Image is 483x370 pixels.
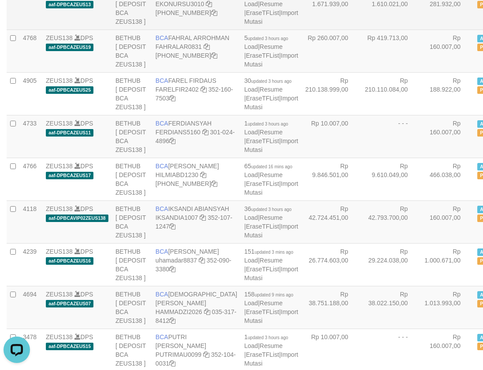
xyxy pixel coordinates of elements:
td: BETHUB [ DEPOSIT BCA ZEUS138 ] [112,30,152,72]
span: | | | [244,77,298,111]
td: 4694 [19,286,42,329]
a: Copy 7495214257 to clipboard [211,180,217,187]
td: Rp 210.138.999,00 [302,72,361,115]
a: Copy EKONURSU3010 to clipboard [206,0,212,7]
a: ZEUS138 [46,291,73,298]
a: PUTRIMAU0099 [156,351,201,358]
span: aaf-DPBCAZEUS15 [46,343,93,350]
a: Load [244,171,258,178]
td: 4766 [19,158,42,200]
a: ZEUS138 [46,77,73,84]
td: BETHUB [ DEPOSIT BCA ZEUS138 ] [112,158,152,200]
td: Rp 419.713,00 [361,30,421,72]
a: IKSANDIA1007 [156,214,198,221]
a: FAHRALAR0831 [156,43,202,50]
td: Rp 9.846.501,00 [302,158,361,200]
span: 1 [244,333,288,340]
span: aaf-DPBCAZEUS13 [46,1,93,8]
a: Resume [260,342,282,349]
td: IKSANDI ABIANSYAH 352-107-1247 [152,200,241,243]
span: updated 16 mins ago [251,164,292,169]
a: Copy HILMIABD1230 to clipboard [200,171,206,178]
td: DPS [42,158,112,200]
td: - - - [361,115,421,158]
td: 4768 [19,30,42,72]
span: 158 [244,291,293,298]
a: Copy IKSANDIA1007 to clipboard [200,214,206,221]
td: DPS [42,115,112,158]
td: Rp 42.724.451,00 [302,200,361,243]
a: Resume [260,214,282,221]
a: EraseTFList [246,266,279,273]
td: DPS [42,30,112,72]
a: uhamadar8837 [156,257,197,264]
a: EraseTFList [246,308,279,315]
a: Load [244,214,258,221]
a: EraseTFList [246,137,279,144]
span: updated 3 hours ago [248,122,288,126]
td: BETHUB [ DEPOSIT BCA ZEUS138 ] [112,72,152,115]
span: aaf-DPBCAZEUS07 [46,300,93,307]
td: [PERSON_NAME] 352-090-3380 [152,243,241,286]
span: BCA [156,34,168,41]
a: Copy 3010244896 to clipboard [169,137,175,144]
a: HILMIABD1230 [156,171,198,178]
span: BCA [156,120,168,127]
a: Load [244,300,258,307]
a: ZEUS138 [46,120,73,127]
td: Rp 29.224.038,00 [361,243,421,286]
td: DPS [42,72,112,115]
a: FERDIANS5160 [156,129,201,136]
a: Copy FARELFIR2402 to clipboard [201,86,207,93]
span: BCA [156,333,168,340]
span: 5 [244,34,288,41]
td: BETHUB [ DEPOSIT BCA ZEUS138 ] [112,200,152,243]
td: Rp 160.007,00 [421,115,474,158]
a: EraseTFList [246,52,279,59]
span: aaf-DPBCAZEUS17 [46,172,93,179]
span: BCA [156,291,168,298]
span: | | | [244,248,298,281]
a: Copy FERDIANS5160 to clipboard [202,129,208,136]
td: [DEMOGRAPHIC_DATA][PERSON_NAME] 035-317-8412 [152,286,241,329]
td: 4239 [19,243,42,286]
td: FAREL FIRDAUS 352-160-7503 [152,72,241,115]
a: Load [244,342,258,349]
a: ZEUS138 [46,333,73,340]
a: EraseTFList [246,9,279,16]
td: BETHUB [ DEPOSIT BCA ZEUS138 ] [112,286,152,329]
td: Rp 466.038,00 [421,158,474,200]
span: | | | [244,34,298,68]
span: | | | [244,205,298,239]
a: Import Mutasi [244,95,298,111]
a: Import Mutasi [244,266,298,281]
span: BCA [156,248,168,255]
span: 65 [244,163,292,170]
span: aaf-DPBCAVIP02ZEUS138 [46,215,108,222]
td: Rp 160.007,00 [421,30,474,72]
td: Rp 42.793.700,00 [361,200,421,243]
a: Import Mutasi [244,9,298,25]
span: aaf-DPBCAZEUS25 [46,86,93,94]
a: Copy 0353178412 to clipboard [169,317,175,324]
a: Load [244,43,258,50]
a: Copy 3520903380 to clipboard [169,266,175,273]
td: 4733 [19,115,42,158]
td: FERDIANSYAH 301-024-4896 [152,115,241,158]
td: Rp 188.922,00 [421,72,474,115]
td: 4905 [19,72,42,115]
td: DPS [42,286,112,329]
a: Copy uhamadar8837 to clipboard [199,257,205,264]
a: Import Mutasi [244,52,298,68]
span: updated 3 hours ago [251,79,292,84]
a: Resume [260,129,282,136]
a: Copy PUTRIMAU0099 to clipboard [203,351,209,358]
td: DPS [42,200,112,243]
span: aaf-DPBCAZEUS11 [46,129,93,137]
a: Copy 3521040031 to clipboard [169,360,175,367]
td: Rp 160.007,00 [421,200,474,243]
span: updated 3 hours ago [251,207,292,212]
a: EraseTFList [246,95,279,102]
a: EKONURSU3010 [156,0,204,7]
a: Resume [260,43,282,50]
